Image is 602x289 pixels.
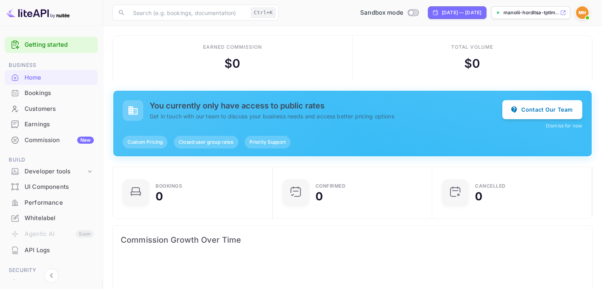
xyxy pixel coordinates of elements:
[5,243,98,257] a: API Logs
[315,184,346,188] div: Confirmed
[503,9,558,16] p: manolii-horditsa-tptlm...
[6,6,70,19] img: LiteAPI logo
[451,44,493,51] div: Total volume
[245,139,291,146] span: Priority Support
[5,211,98,225] a: Whitelabel
[25,136,94,145] div: Commission
[475,184,506,188] div: CANCELLED
[5,165,98,179] div: Developer tools
[203,44,262,51] div: Earned commission
[123,139,167,146] span: Custom Pricing
[5,133,98,147] a: CommissionNew
[5,86,98,101] div: Bookings
[5,61,98,70] span: Business
[357,8,422,17] div: Switch to Production mode
[5,195,98,210] a: Performance
[576,6,589,19] img: Manolii Horditsa
[5,70,98,85] a: Home
[5,117,98,131] a: Earnings
[150,112,502,120] p: Get in touch with our team to discuss your business needs and access better pricing options
[156,184,182,188] div: Bookings
[360,8,403,17] span: Sandbox mode
[156,191,163,202] div: 0
[150,101,502,110] h5: You currently only have access to public rates
[44,268,59,283] button: Collapse navigation
[5,86,98,100] a: Bookings
[25,183,94,192] div: UI Components
[502,100,582,119] button: Contact Our Team
[25,89,94,98] div: Bookings
[442,9,481,16] div: [DATE] — [DATE]
[5,37,98,53] div: Getting started
[224,55,240,72] div: $ 0
[5,156,98,164] span: Build
[5,243,98,258] div: API Logs
[5,179,98,194] a: UI Components
[5,179,98,195] div: UI Components
[251,8,275,18] div: Ctrl+K
[128,5,248,21] input: Search (e.g. bookings, documentation)
[25,105,94,114] div: Customers
[25,73,94,82] div: Home
[546,122,582,129] button: Dismiss for now
[25,246,94,255] div: API Logs
[25,214,94,223] div: Whitelabel
[174,139,238,146] span: Closed user group rates
[475,191,482,202] div: 0
[5,101,98,116] a: Customers
[25,198,94,207] div: Performance
[315,191,323,202] div: 0
[5,266,98,275] span: Security
[25,167,86,176] div: Developer tools
[25,278,94,287] div: Team management
[77,137,94,144] div: New
[5,133,98,148] div: CommissionNew
[25,40,94,49] a: Getting started
[121,234,584,246] span: Commission Growth Over Time
[5,117,98,132] div: Earnings
[5,211,98,226] div: Whitelabel
[5,101,98,117] div: Customers
[25,120,94,129] div: Earnings
[464,55,480,72] div: $ 0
